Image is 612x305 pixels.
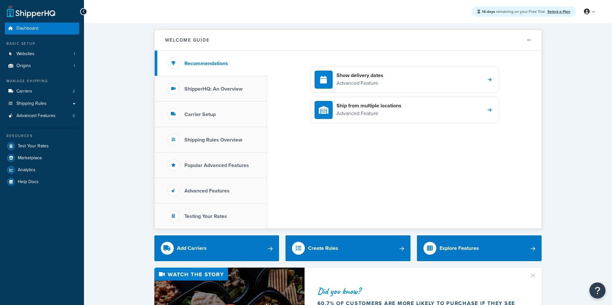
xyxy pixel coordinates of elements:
[5,41,79,46] div: Basic Setup
[73,113,75,119] span: 0
[337,72,383,79] h4: Show delivery dates
[18,155,42,161] span: Marketplace
[285,235,410,261] a: Create Rules
[5,164,79,176] a: Analytics
[16,101,47,106] span: Shipping Rules
[482,9,495,15] strong: 14 days
[337,79,383,87] p: Advanced Feature
[16,26,38,31] span: Dashboard
[5,152,79,164] a: Marketplace
[308,244,338,253] div: Create Rules
[5,176,79,188] a: Help Docs
[5,23,79,34] a: Dashboard
[184,112,216,117] h3: Carrier Setup
[18,143,49,149] span: Test Your Rates
[16,63,31,69] span: Origins
[5,85,79,97] a: Carriers2
[5,133,79,139] div: Resources
[184,86,243,92] h3: ShipperHQ: An Overview
[337,109,401,118] p: Advanced Feature
[154,235,279,261] a: Add Carriers
[18,179,39,185] span: Help Docs
[440,244,479,253] div: Explore Features
[337,102,401,109] h4: Ship from multiple locations
[5,48,79,60] li: Websites
[547,9,570,15] a: Select a Plan
[482,9,546,15] span: remaining on your Free Trial
[5,140,79,152] a: Test Your Rates
[184,188,230,194] h3: Advanced Features
[165,38,210,43] h2: Welcome Guide
[589,282,606,299] button: Open Resource Center
[184,61,228,66] h3: Recommendations
[5,110,79,122] li: Advanced Features
[184,213,227,219] h3: Testing Your Rates
[16,113,56,119] span: Advanced Features
[417,235,542,261] a: Explore Features
[16,51,35,57] span: Websites
[184,137,242,143] h3: Shipping Rules Overview
[5,60,79,72] a: Origins1
[184,162,249,168] h3: Popular Advanced Features
[16,89,32,94] span: Carriers
[317,287,522,296] div: Did you know?
[74,63,75,69] span: 1
[73,89,75,94] span: 2
[5,85,79,97] li: Carriers
[5,78,79,84] div: Manage Shipping
[177,244,207,253] div: Add Carriers
[5,60,79,72] li: Origins
[155,30,542,51] button: Welcome Guide
[74,51,75,57] span: 1
[5,98,79,110] a: Shipping Rules
[18,167,36,173] span: Analytics
[5,110,79,122] a: Advanced Features0
[5,48,79,60] a: Websites1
